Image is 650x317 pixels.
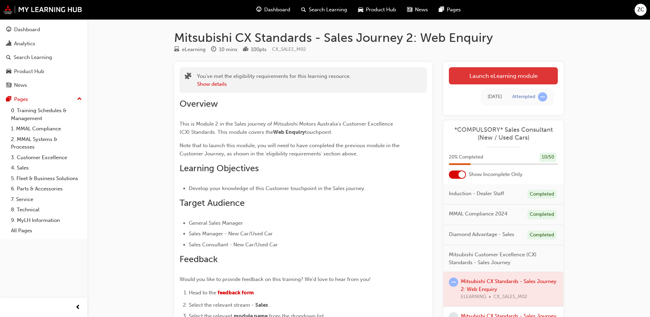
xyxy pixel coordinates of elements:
div: Attempted [512,94,535,100]
span: Select the relevant stream - [189,302,254,308]
a: 3. Customer Excellence [8,152,85,163]
div: 10 / 50 [539,153,556,162]
span: General Sales Manager [189,220,243,226]
span: Would you like to provide feedback on this training? We'd love to hear from you! [180,276,371,282]
div: Completed [527,231,556,240]
span: This is Module 2 in the Sales journey of Mitsubishi Motors Australia's Customer Excellence (CX) S... [180,121,394,135]
span: Feedback [180,254,218,265]
span: Sales [255,302,268,308]
div: News [14,81,27,89]
a: Search Learning [3,51,85,64]
a: Product Hub [3,65,85,78]
a: 0. Training Schedules & Management [8,105,85,124]
span: Overview [180,98,218,109]
span: Sales Manager - New Car/Used Car [189,231,273,237]
button: ZC [635,4,647,16]
button: DashboardAnalyticsSearch LearningProduct HubNews [3,22,85,93]
span: Diamond Advantage - Sales [449,231,514,238]
span: news-icon [407,5,412,14]
a: Launch eLearning module [449,67,558,84]
span: guage-icon [6,27,11,33]
a: Analytics [3,37,85,50]
div: Product Hub [14,68,44,75]
div: 10 mins [219,46,237,54]
span: puzzle-icon [185,73,192,81]
span: Note that to launch this module, you will need to have completed the previous module in the Custo... [180,142,401,157]
span: learningResourceType_ELEARNING-icon [174,47,179,53]
span: chart-icon [6,41,11,47]
a: search-iconSearch Learning [296,3,353,17]
span: pages-icon [6,96,11,103]
span: Web Enquiry [273,129,305,135]
span: search-icon [301,5,306,14]
a: 2. MMAL Systems & Processes [8,134,85,152]
span: search-icon [6,55,11,61]
span: guage-icon [256,5,261,14]
span: Dashboard [264,6,290,14]
span: Pages [447,6,461,14]
span: Induction - Dealer Staff [449,190,504,198]
span: Show Incomplete Only [469,171,523,178]
span: ZC [637,6,644,14]
div: Type [174,45,206,54]
span: Head to the [189,290,216,296]
a: *COMPULSORY* Sales Consultant (New / Used Cars) [449,126,558,141]
a: news-iconNews [402,3,433,17]
button: Pages [3,93,85,106]
div: Duration [211,45,237,54]
div: Points [243,45,267,54]
span: Develop your knowledge of this Customer touchpoint in the Sales journey. [189,185,366,191]
span: learningRecordVerb_ATTEMPT-icon [538,92,547,102]
span: touchpoint. [305,129,332,135]
span: Sales Consultant - New Car/Used Car [189,242,278,248]
span: 20 % Completed [449,153,483,161]
span: . [269,302,271,308]
div: Tue Sep 09 2025 13:16:52 GMT+1000 (Australian Eastern Standard Time) [488,93,502,101]
a: 4. Sales [8,163,85,173]
span: Target Audience [180,198,245,208]
a: car-iconProduct Hub [353,3,402,17]
a: Dashboard [3,23,85,36]
a: guage-iconDashboard [251,3,296,17]
span: up-icon [77,95,82,104]
span: learningRecordVerb_ATTEMPT-icon [449,278,458,287]
span: MMAL Compliance 2024 [449,210,507,218]
span: Product Hub [366,6,396,14]
a: News [3,79,85,92]
span: News [415,6,428,14]
div: eLearning [182,46,206,54]
img: mmal [3,5,82,14]
div: Search Learning [14,54,52,61]
button: Show details [197,80,227,88]
span: clock-icon [211,47,216,53]
h1: Mitsubishi CX Standards - Sales Journey 2: Web Enquiry [174,30,563,45]
a: 7. Service [8,194,85,205]
span: pages-icon [439,5,444,14]
span: Learning resource code [272,46,306,52]
span: car-icon [6,69,11,75]
span: Mitsubishi Customer Excellence (CX) Standards - Sales Journey [449,251,552,266]
span: feedback form [218,290,254,296]
div: Completed [527,190,556,199]
span: news-icon [6,82,11,89]
a: 8. Technical [8,204,85,215]
div: Dashboard [14,26,40,34]
span: car-icon [358,5,363,14]
span: Learning Objectives [180,163,259,174]
span: podium-icon [243,47,248,53]
span: Search Learning [309,6,347,14]
a: 9. MyLH Information [8,215,85,226]
span: prev-icon [75,303,81,312]
a: 6. Parts & Accessories [8,184,85,194]
a: 1. MMAL Compliance [8,124,85,134]
div: You've met the eligibility requirements for this learning resource. [197,72,351,88]
div: Analytics [14,40,35,48]
div: Completed [527,210,556,219]
a: pages-iconPages [433,3,466,17]
a: 5. Fleet & Business Solutions [8,173,85,184]
span: . [255,290,257,296]
a: All Pages [8,225,85,236]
